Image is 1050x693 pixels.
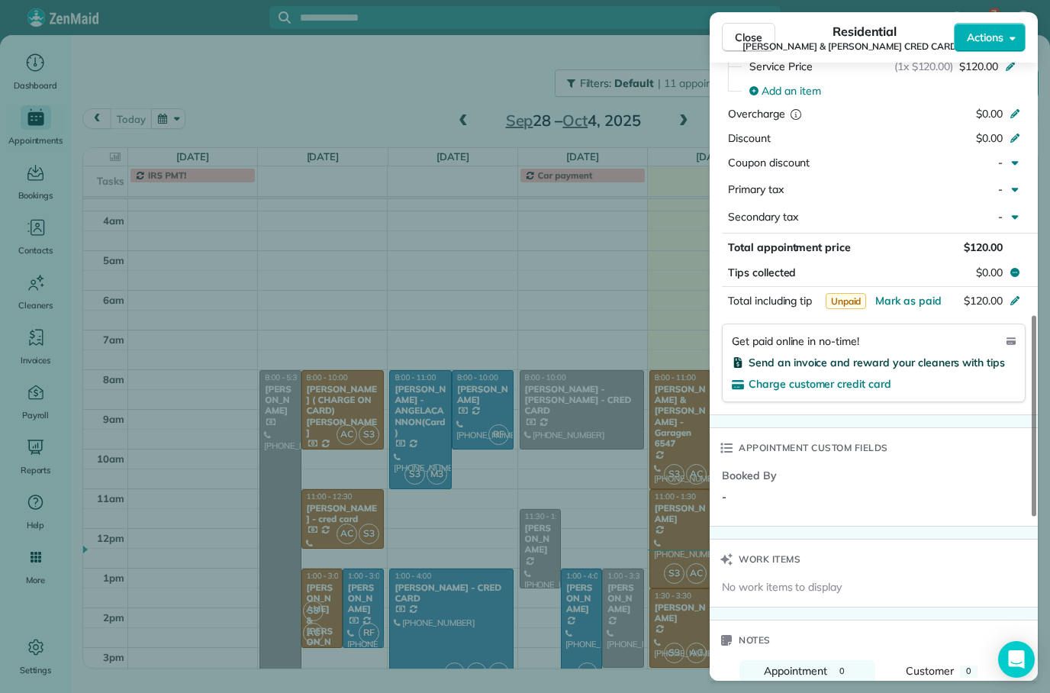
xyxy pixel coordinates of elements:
span: Mark as paid [875,294,942,308]
span: No work items to display [722,579,842,595]
span: Charge customer credit card [749,377,891,391]
span: $0.00 [976,131,1003,145]
span: Appointment custom fields [739,440,888,456]
div: Open Intercom Messenger [998,641,1035,678]
span: Get paid online in no-time! [732,334,859,349]
button: Add an item [740,79,1026,103]
button: Close [722,23,775,52]
span: Secondary tax [728,210,798,224]
span: - [998,156,1003,169]
span: Service Price [749,59,813,74]
span: $0.00 [976,265,1003,280]
span: - [998,210,1003,224]
button: Tips collected$0.00 [722,262,1026,283]
span: - [998,182,1003,196]
span: Total appointment price [728,240,851,254]
span: Actions [967,30,1003,45]
span: Add an item [762,83,821,98]
span: Residential [833,22,897,40]
span: Coupon discount [728,156,810,169]
span: (1x $120.00) [894,59,954,74]
span: [PERSON_NAME] & [PERSON_NAME] CRED CARD Pagan [742,40,986,53]
span: Close [735,30,762,45]
span: Tips collected [728,265,796,280]
span: Send an invoice and reward your cleaners with tips [749,356,1005,369]
button: Mark as paid [875,293,942,308]
span: Discount [728,131,771,145]
span: - [722,490,726,504]
div: Overcharge [728,106,860,121]
span: Total including tip [728,294,812,308]
span: $120.00 [964,294,1003,308]
span: Unpaid [826,293,867,309]
span: 0 [839,666,845,676]
span: $120.00 [959,59,998,74]
span: Primary tax [728,182,784,196]
span: Notes [739,633,771,648]
span: 0 [966,666,971,676]
button: Service Price(1x $120.00)$120.00 [740,54,1026,79]
span: $120.00 [964,240,1003,254]
span: $0.00 [976,107,1003,121]
span: Booked By [722,468,863,483]
span: Appointment [764,664,827,678]
span: Work items [739,552,800,567]
span: Customer [906,664,954,678]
